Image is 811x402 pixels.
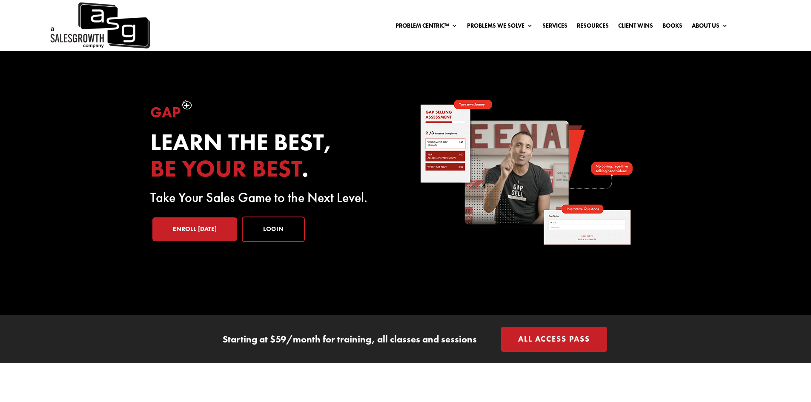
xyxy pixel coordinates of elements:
a: Books [662,23,682,32]
a: About Us [692,23,728,32]
span: Gap [150,103,181,122]
a: All Access Pass [501,327,607,352]
a: Resources [577,23,609,32]
a: Client Wins [618,23,653,32]
span: be your best [150,153,302,184]
a: Enroll [DATE] [152,217,237,241]
img: self-paced-sales-course-online [420,100,633,245]
img: plus-symbol-white [181,100,192,110]
a: Problems We Solve [467,23,533,32]
p: Take Your Sales Game to the Next Level. [150,193,392,203]
a: Login [242,217,305,242]
a: Services [542,23,567,32]
h2: Learn the best, . [150,129,392,186]
a: Problem Centric™ [395,23,458,32]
